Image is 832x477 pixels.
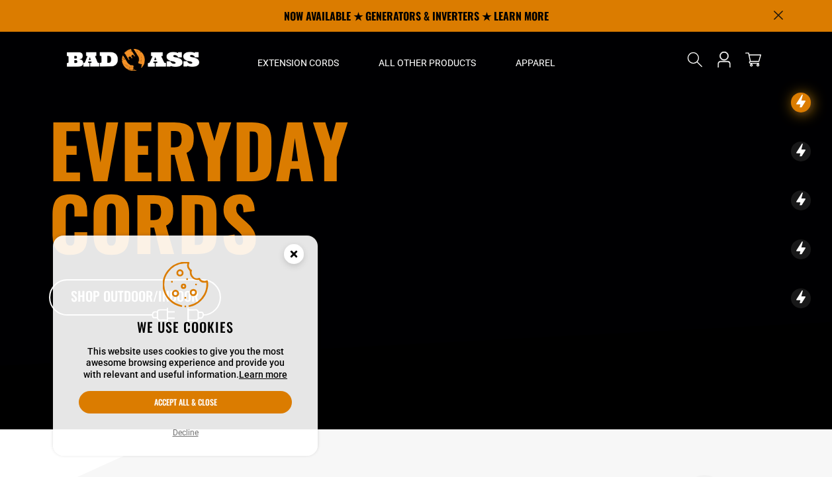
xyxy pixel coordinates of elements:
span: Extension Cords [257,57,339,69]
img: Bad Ass Extension Cords [67,49,199,71]
summary: Extension Cords [238,32,359,87]
button: Decline [169,426,203,439]
p: This website uses cookies to give you the most awesome browsing experience and provide you with r... [79,346,292,381]
span: All Other Products [379,57,476,69]
h1: Everyday cords [49,112,490,258]
summary: Search [684,49,706,70]
a: Shop Outdoor/Indoor [49,279,221,316]
button: Accept all & close [79,391,292,413]
span: Apparel [516,57,555,69]
summary: All Other Products [359,32,496,87]
a: Learn more [239,369,287,380]
h2: We use cookies [79,318,292,335]
aside: Cookie Consent [53,236,318,456]
summary: Apparel [496,32,575,87]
